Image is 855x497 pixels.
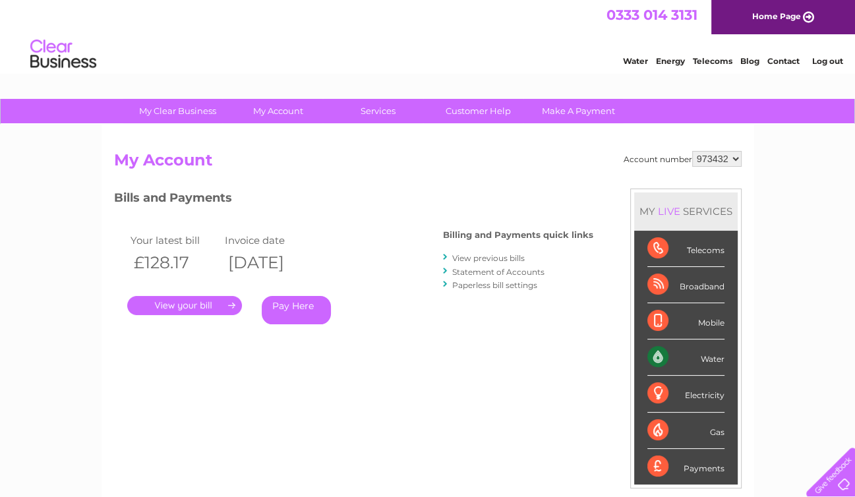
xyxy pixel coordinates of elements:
a: View previous bills [452,253,525,263]
a: Statement of Accounts [452,267,545,277]
div: LIVE [655,205,683,218]
a: My Account [223,99,332,123]
h3: Bills and Payments [114,189,593,212]
img: logo.png [30,34,97,74]
a: Services [324,99,432,123]
div: Clear Business is a trading name of Verastar Limited (registered in [GEOGRAPHIC_DATA] No. 3667643... [117,7,740,64]
div: Telecoms [647,231,724,267]
a: My Clear Business [123,99,232,123]
h2: My Account [114,151,742,176]
div: MY SERVICES [634,192,738,230]
h4: Billing and Payments quick links [443,230,593,240]
td: Invoice date [221,231,316,249]
div: Gas [647,413,724,449]
a: Pay Here [262,296,331,324]
td: Your latest bill [127,231,222,249]
a: Blog [740,56,759,66]
div: Electricity [647,376,724,412]
a: Telecoms [693,56,732,66]
div: Broadband [647,267,724,303]
th: [DATE] [221,249,316,276]
a: Paperless bill settings [452,280,537,290]
a: Make A Payment [524,99,633,123]
div: Mobile [647,303,724,339]
a: Contact [767,56,800,66]
a: Log out [811,56,842,66]
div: Account number [624,151,742,167]
th: £128.17 [127,249,222,276]
a: Water [623,56,648,66]
a: Customer Help [424,99,533,123]
div: Payments [647,449,724,484]
a: Energy [656,56,685,66]
a: . [127,296,242,315]
a: 0333 014 3131 [606,7,697,23]
div: Water [647,339,724,376]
